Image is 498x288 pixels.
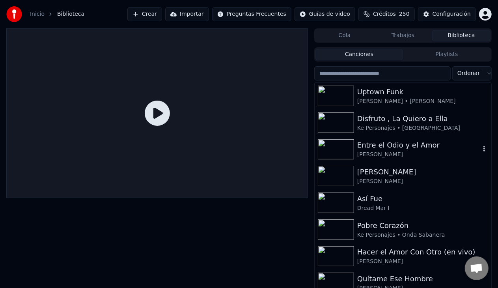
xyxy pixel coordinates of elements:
[30,10,45,18] a: Inicio
[315,30,374,41] button: Cola
[399,10,410,18] span: 250
[357,140,480,151] div: Entre el Odio y el Amor
[357,86,488,97] div: Uptown Funk
[357,193,488,204] div: Así Fue
[357,166,488,178] div: [PERSON_NAME]
[57,10,84,18] span: Biblioteca
[6,6,22,22] img: youka
[295,7,355,21] button: Guías de video
[165,7,209,21] button: Importar
[374,30,432,41] button: Trabajos
[315,49,403,60] button: Canciones
[357,220,488,231] div: Pobre Corazón
[465,256,489,280] div: Chat abierto
[357,258,488,266] div: [PERSON_NAME]
[373,10,396,18] span: Créditos
[403,49,491,60] button: Playlists
[357,204,488,212] div: Dread Mar I
[357,178,488,185] div: [PERSON_NAME]
[357,273,488,284] div: Quítame Ese Hombre
[357,151,480,159] div: [PERSON_NAME]
[457,69,480,77] span: Ordenar
[432,30,491,41] button: Biblioteca
[357,124,488,132] div: Ke Personajes • [GEOGRAPHIC_DATA]
[357,113,488,124] div: Disfruto , La Quiero a Ella
[418,7,476,21] button: Configuración
[358,7,415,21] button: Créditos250
[357,247,488,258] div: Hacer el Amor Con Otro (en vivo)
[357,97,488,105] div: [PERSON_NAME] • [PERSON_NAME]
[357,231,488,239] div: Ke Personajes • Onda Sabanera
[30,10,84,18] nav: breadcrumb
[433,10,471,18] div: Configuración
[127,7,162,21] button: Crear
[212,7,291,21] button: Preguntas Frecuentes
